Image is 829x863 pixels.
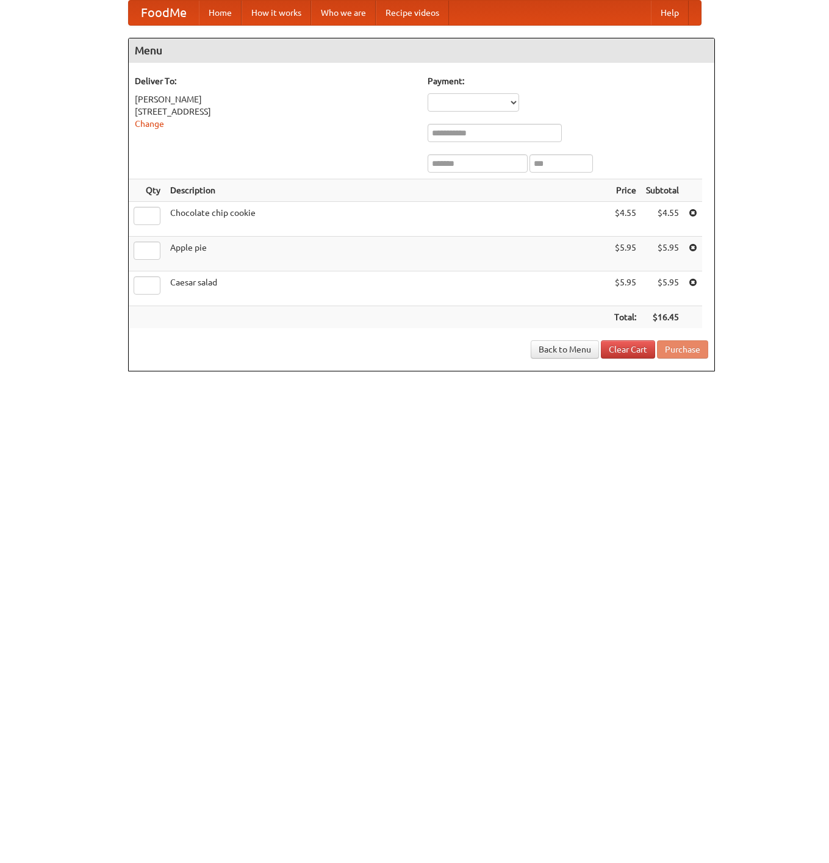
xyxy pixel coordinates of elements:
[657,340,708,359] button: Purchase
[165,237,609,271] td: Apple pie
[641,306,684,329] th: $16.45
[135,93,415,106] div: [PERSON_NAME]
[609,271,641,306] td: $5.95
[531,340,599,359] a: Back to Menu
[609,237,641,271] td: $5.95
[129,38,714,63] h4: Menu
[129,1,199,25] a: FoodMe
[376,1,449,25] a: Recipe videos
[609,179,641,202] th: Price
[641,202,684,237] td: $4.55
[242,1,311,25] a: How it works
[428,75,708,87] h5: Payment:
[135,75,415,87] h5: Deliver To:
[199,1,242,25] a: Home
[135,106,415,118] div: [STREET_ADDRESS]
[651,1,689,25] a: Help
[165,179,609,202] th: Description
[641,271,684,306] td: $5.95
[311,1,376,25] a: Who we are
[601,340,655,359] a: Clear Cart
[165,202,609,237] td: Chocolate chip cookie
[641,179,684,202] th: Subtotal
[129,179,165,202] th: Qty
[165,271,609,306] td: Caesar salad
[641,237,684,271] td: $5.95
[609,202,641,237] td: $4.55
[135,119,164,129] a: Change
[609,306,641,329] th: Total:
